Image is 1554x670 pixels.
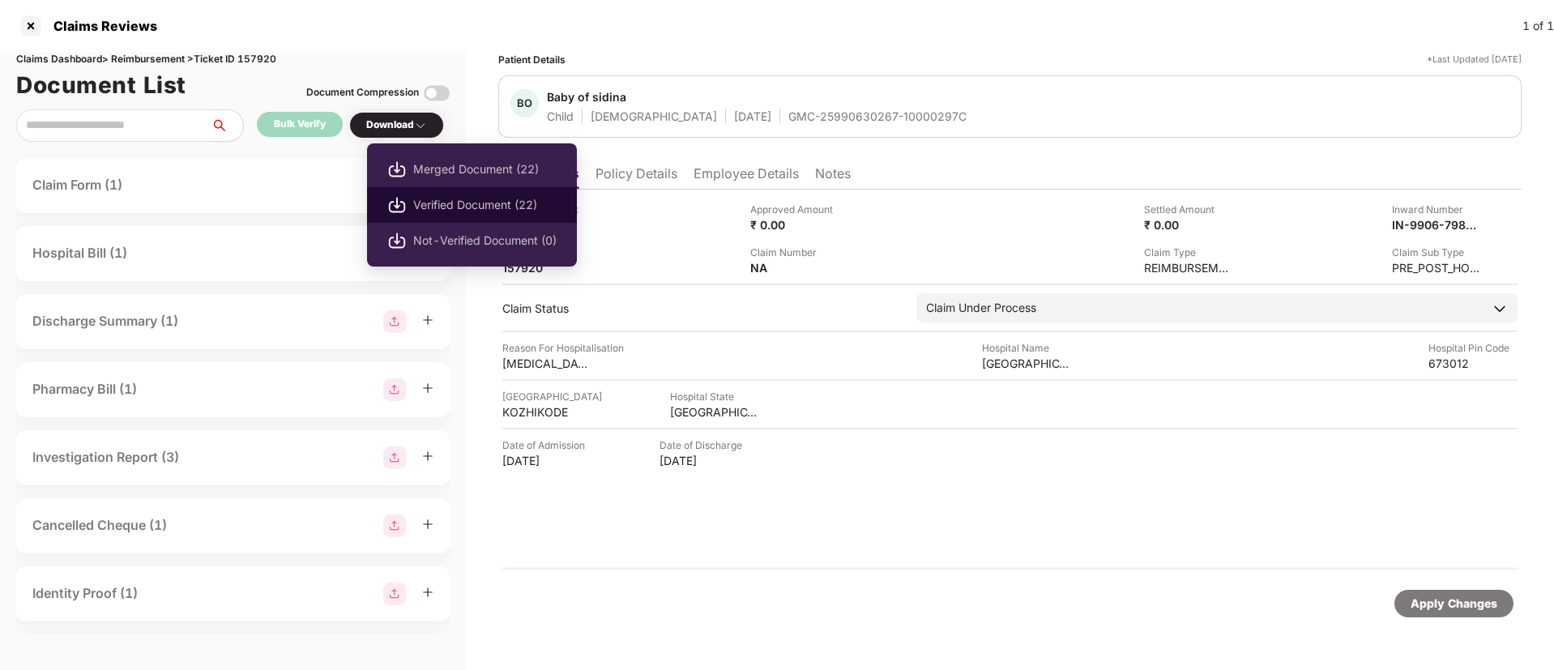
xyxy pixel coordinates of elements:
[32,447,179,467] div: Investigation Report (3)
[498,52,566,67] div: Patient Details
[274,117,326,132] div: Bulk Verify
[750,245,839,260] div: Claim Number
[1392,245,1481,260] div: Claim Sub Type
[1392,202,1481,217] div: Inward Number
[1428,356,1518,371] div: 673012
[32,583,138,604] div: Identity Proof (1)
[660,437,749,453] div: Date of Discharge
[591,109,717,124] div: [DEMOGRAPHIC_DATA]
[1144,202,1233,217] div: Settled Amount
[750,217,839,233] div: ₹ 0.00
[750,202,839,217] div: Approved Amount
[32,243,127,263] div: Hospital Bill (1)
[694,165,799,189] li: Employee Details
[383,583,406,605] img: svg+xml;base64,PHN2ZyBpZD0iR3JvdXBfMjg4MTMiIGRhdGEtbmFtZT0iR3JvdXAgMjg4MTMiIHhtbG5zPSJodHRwOi8vd3...
[32,379,137,399] div: Pharmacy Bill (1)
[383,310,406,333] img: svg+xml;base64,PHN2ZyBpZD0iR3JvdXBfMjg4MTMiIGRhdGEtbmFtZT0iR3JvdXAgMjg4MTMiIHhtbG5zPSJodHRwOi8vd3...
[1144,245,1233,260] div: Claim Type
[502,404,591,420] div: KOZHIKODE
[422,519,433,530] span: plus
[1427,52,1522,67] div: *Last Updated [DATE]
[502,340,624,356] div: Reason For Hospitalisation
[32,515,167,536] div: Cancelled Cheque (1)
[982,340,1071,356] div: Hospital Name
[982,356,1071,371] div: [GEOGRAPHIC_DATA] [GEOGRAPHIC_DATA]
[502,301,900,316] div: Claim Status
[1144,217,1233,233] div: ₹ 0.00
[387,231,407,250] img: svg+xml;base64,PHN2ZyBpZD0iRG93bmxvYWQtMjB4MjAiIHhtbG5zPSJodHRwOi8vd3d3LnczLm9yZy8yMDAwL3N2ZyIgd2...
[815,165,851,189] li: Notes
[210,109,244,142] button: search
[387,160,407,179] img: svg+xml;base64,PHN2ZyBpZD0iRG93bmxvYWQtMjB4MjAiIHhtbG5zPSJodHRwOi8vd3d3LnczLm9yZy8yMDAwL3N2ZyIgd2...
[422,314,433,326] span: plus
[383,514,406,537] img: svg+xml;base64,PHN2ZyBpZD0iR3JvdXBfMjg4MTMiIGRhdGEtbmFtZT0iR3JvdXAgMjg4MTMiIHhtbG5zPSJodHRwOi8vd3...
[44,18,157,34] div: Claims Reviews
[413,160,557,178] span: Merged Document (22)
[32,175,122,195] div: Claim Form (1)
[502,389,602,404] div: [GEOGRAPHIC_DATA]
[670,389,759,404] div: Hospital State
[383,378,406,401] img: svg+xml;base64,PHN2ZyBpZD0iR3JvdXBfMjg4MTMiIGRhdGEtbmFtZT0iR3JvdXAgMjg4MTMiIHhtbG5zPSJodHRwOi8vd3...
[383,446,406,469] img: svg+xml;base64,PHN2ZyBpZD0iR3JvdXBfMjg4MTMiIGRhdGEtbmFtZT0iR3JvdXAgMjg4MTMiIHhtbG5zPSJodHRwOi8vd3...
[422,587,433,598] span: plus
[1428,340,1518,356] div: Hospital Pin Code
[32,311,178,331] div: Discharge Summary (1)
[16,52,450,67] div: Claims Dashboard > Reimbursement > Ticket ID 157920
[926,299,1036,317] div: Claim Under Process
[413,196,557,214] span: Verified Document (22)
[413,232,557,250] span: Not-Verified Document (0)
[1392,217,1481,233] div: IN-9906-7980165
[734,109,771,124] div: [DATE]
[788,109,967,124] div: GMC-25990630267-10000297C
[750,260,839,275] div: NA
[1392,260,1481,275] div: PRE_POST_HOSPITALIZATION_REIMBURSEMENT
[547,89,626,105] div: Baby of sidina
[670,404,759,420] div: [GEOGRAPHIC_DATA]
[210,119,243,132] span: search
[16,67,186,103] h1: Document List
[547,109,574,124] div: Child
[366,117,427,133] div: Download
[510,89,539,117] div: BO
[502,437,591,453] div: Date of Admission
[422,382,433,394] span: plus
[424,80,450,106] img: svg+xml;base64,PHN2ZyBpZD0iVG9nZ2xlLTMyeDMyIiB4bWxucz0iaHR0cDovL3d3dy53My5vcmcvMjAwMC9zdmciIHdpZH...
[596,165,677,189] li: Policy Details
[422,450,433,462] span: plus
[414,119,427,132] img: svg+xml;base64,PHN2ZyBpZD0iRHJvcGRvd24tMzJ4MzIiIHhtbG5zPSJodHRwOi8vd3d3LnczLm9yZy8yMDAwL3N2ZyIgd2...
[502,356,591,371] div: [MEDICAL_DATA]
[1492,301,1508,317] img: downArrowIcon
[1411,595,1497,612] div: Apply Changes
[306,85,419,100] div: Document Compression
[1522,17,1554,35] div: 1 of 1
[660,453,749,468] div: [DATE]
[1144,260,1233,275] div: REIMBURSEMENT
[387,195,407,215] img: svg+xml;base64,PHN2ZyBpZD0iRG93bmxvYWQtMjB4MjAiIHhtbG5zPSJodHRwOi8vd3d3LnczLm9yZy8yMDAwL3N2ZyIgd2...
[502,453,591,468] div: [DATE]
